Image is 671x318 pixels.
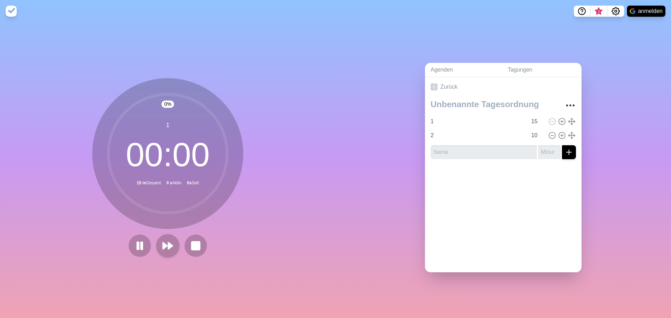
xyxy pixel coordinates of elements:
button: Helfen [574,6,591,17]
button: anmelden [627,6,665,17]
input: Minuten [538,145,561,159]
a: Agenden [425,63,502,77]
font: 3 [598,9,600,14]
button: Mehr [563,98,577,112]
button: Einstellungen [607,6,624,17]
input: Name [428,128,527,142]
input: Name [428,114,527,128]
font: Zurück [440,84,457,90]
input: Minuten [528,128,545,142]
button: Was ist neu [591,6,607,17]
font: Tagungen [508,67,532,73]
font: anmelden [638,8,663,14]
font: Agenden [431,67,453,73]
a: Zurück [425,77,582,97]
img: Google-Logo [630,8,635,14]
input: Name [431,145,537,159]
img: Timeblocks-Logo [6,6,17,17]
a: Tagungen [502,63,582,77]
input: Minuten [528,114,545,128]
